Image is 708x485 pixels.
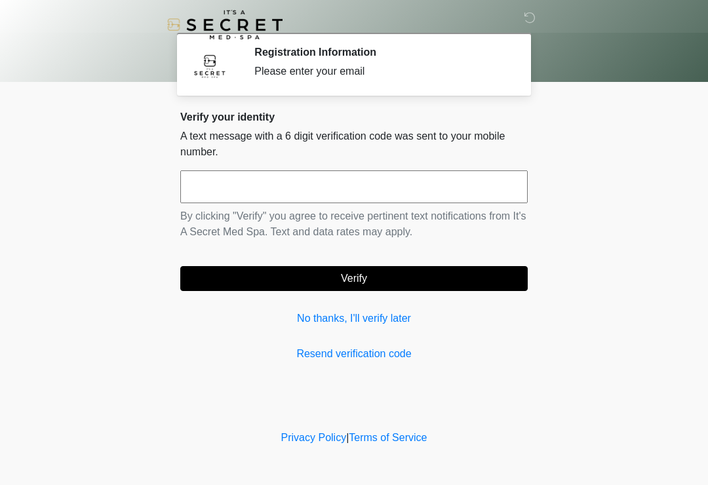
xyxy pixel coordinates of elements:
img: It's A Secret Med Spa Logo [167,10,283,39]
button: Verify [180,266,528,291]
a: Privacy Policy [281,432,347,443]
h2: Verify your identity [180,111,528,123]
img: Agent Avatar [190,46,229,85]
a: Terms of Service [349,432,427,443]
a: | [346,432,349,443]
h2: Registration Information [254,46,508,58]
div: Please enter your email [254,64,508,79]
a: No thanks, I'll verify later [180,311,528,326]
a: Resend verification code [180,346,528,362]
p: By clicking "Verify" you agree to receive pertinent text notifications from It's A Secret Med Spa... [180,208,528,240]
p: A text message with a 6 digit verification code was sent to your mobile number. [180,128,528,160]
